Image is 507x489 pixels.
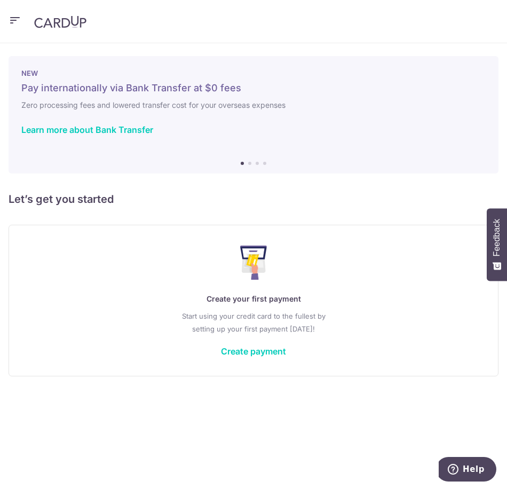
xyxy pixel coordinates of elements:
[9,191,498,208] h5: Let’s get you started
[221,346,286,357] a: Create payment
[21,124,153,135] a: Learn more about Bank Transfer
[492,219,502,256] span: Feedback
[240,246,267,280] img: Make Payment
[439,457,496,484] iframe: Opens a widget where you can find more information
[30,293,477,305] p: Create your first payment
[21,99,486,112] h6: Zero processing fees and lowered transfer cost for your overseas expenses
[21,82,486,94] h5: Pay internationally via Bank Transfer at $0 fees
[30,310,477,335] p: Start using your credit card to the fullest by setting up your first payment [DATE]!
[487,208,507,281] button: Feedback - Show survey
[21,69,486,77] p: NEW
[34,15,86,28] img: CardUp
